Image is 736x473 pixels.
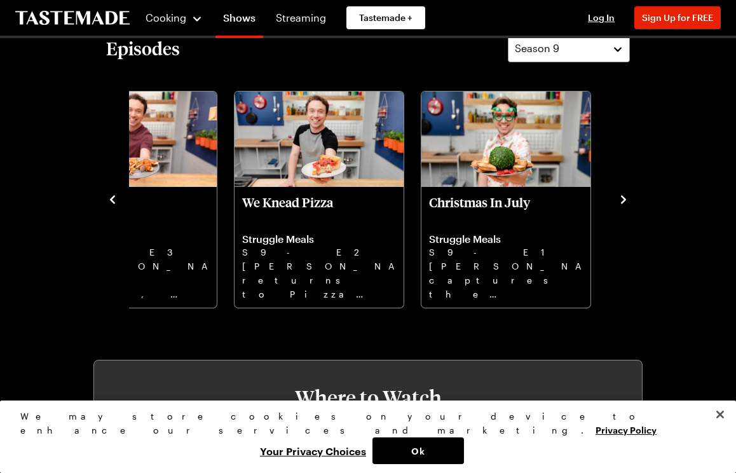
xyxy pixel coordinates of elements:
p: Struggle Meals [55,233,209,245]
a: To Tastemade Home Page [15,11,130,25]
span: Tastemade + [359,11,412,24]
p: We Knead Pizza [242,195,396,225]
div: We Knead Pizza [235,92,404,308]
p: Christmas In July [429,195,583,225]
button: Sign Up for FREE [634,6,721,29]
a: Tastemade + [346,6,425,29]
div: Privacy [20,409,705,464]
div: Oktoberfest [48,92,217,308]
h3: Where to Watch [132,386,604,409]
a: More information about your privacy, opens in a new tab [596,423,657,435]
p: S9 - E3 [55,245,209,259]
div: 12 / 12 [420,88,607,309]
span: Log In [588,12,615,23]
button: navigate to next item [617,191,630,206]
button: navigate to previous item [106,191,119,206]
button: Season 9 [508,34,630,62]
p: [PERSON_NAME] captures the flavors of summer in Christmas packages with these delicious, festive ... [429,259,583,300]
p: Struggle Meals [242,233,396,245]
a: Christmas In July [429,195,583,300]
p: Oktoberfest [55,195,209,225]
a: We Knead Pizza [242,195,396,300]
button: Your Privacy Choices [254,437,372,464]
div: 10 / 12 [46,88,233,309]
button: Close [706,401,734,428]
div: 11 / 12 [233,88,420,309]
p: S9 - E2 [242,245,396,259]
p: Struggle Meals [429,233,583,245]
p: [PERSON_NAME] up tasty, German-inspired pub food to celebrate the fall season in style. [55,259,209,300]
div: We may store cookies on your device to enhance our services and marketing. [20,409,705,437]
div: Christmas In July [421,92,590,308]
img: Christmas In July [421,92,590,187]
button: Log In [576,11,627,24]
span: Season 9 [515,41,559,56]
a: Shows [215,3,263,38]
span: Cooking [146,11,186,24]
span: Sign Up for FREE [642,12,713,23]
a: Oktoberfest [55,195,209,300]
p: [PERSON_NAME] returns to Pizza Week with three homemade pizza styles that deliver on flavor and p... [242,259,396,300]
p: S9 - E1 [429,245,583,259]
img: Oktoberfest [48,92,217,187]
button: Cooking [145,3,203,33]
button: Ok [372,437,464,464]
h2: Episodes [106,37,180,60]
img: We Knead Pizza [235,92,404,187]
